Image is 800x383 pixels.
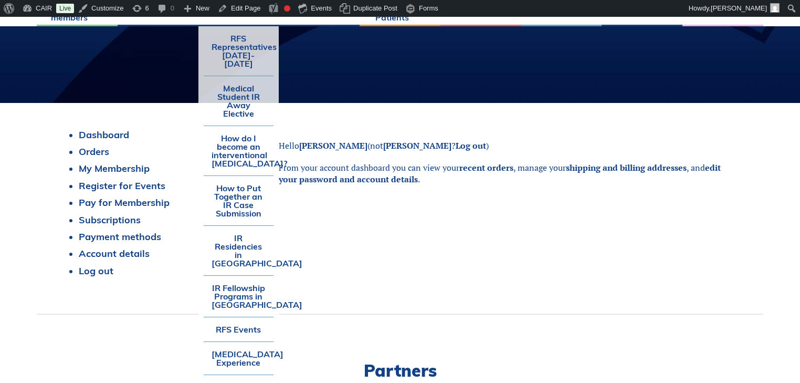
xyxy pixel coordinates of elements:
span: [PERSON_NAME] [711,4,767,12]
a: Dashboard [79,129,129,141]
a: Register for Events [79,180,165,192]
a: How do I become an interventional [MEDICAL_DATA]? [204,126,274,175]
a: Account details [79,247,150,260]
a: Medical Student IR Away Elective [204,76,274,126]
a: RFS Events [204,317,274,341]
strong: [PERSON_NAME] [383,140,451,151]
h2: Partners [37,362,763,379]
div: Focus keyphrase not set [284,5,290,12]
a: How to Put Together an IR Case Submission [204,176,274,225]
a: edit your password and account details [279,162,721,185]
a: Orders [79,146,109,158]
a: shipping and billing addresses [566,162,687,173]
a: [MEDICAL_DATA] Experience [204,342,274,375]
a: Subscriptions [79,214,141,226]
a: My Membership [79,162,150,174]
a: IR Residencies in [GEOGRAPHIC_DATA] [204,226,274,275]
p: Hello (not ? ) [279,140,737,151]
p: From your account dashboard you can view your , manage your , and . [279,162,737,185]
strong: [PERSON_NAME] [299,140,367,151]
a: RFS Representatives [DATE]-[DATE] [204,26,274,76]
a: Pay for Membership [79,196,170,209]
a: Live [56,4,74,13]
a: recent orders [459,162,513,173]
a: IR Fellowship Programs in [GEOGRAPHIC_DATA] [204,276,274,317]
a: Log out [456,140,486,151]
a: Payment methods [79,231,161,243]
a: Log out [79,265,113,277]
